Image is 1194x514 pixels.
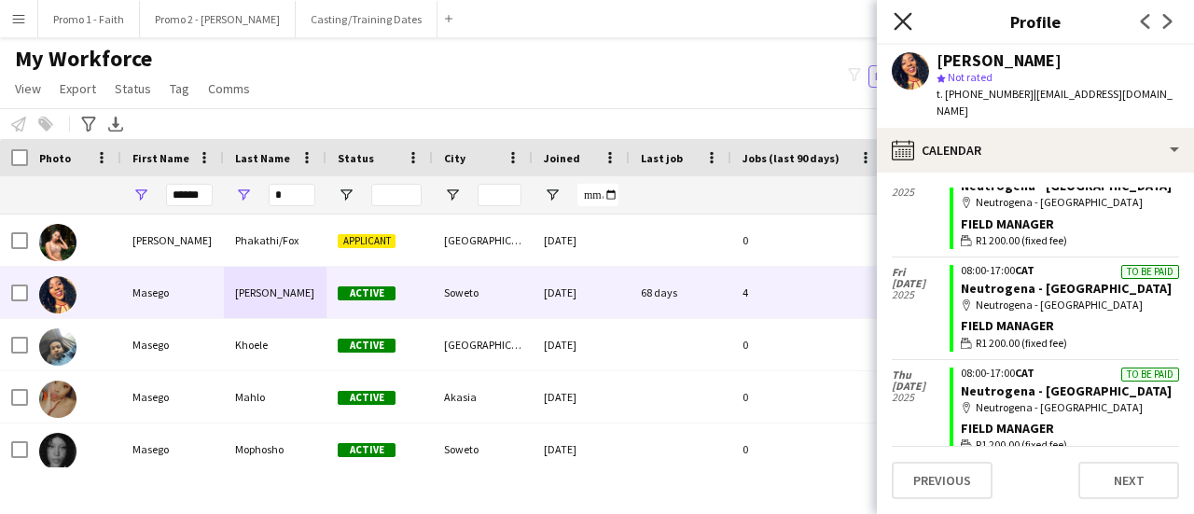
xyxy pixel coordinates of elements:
span: 2025 [892,187,950,198]
span: Active [338,443,396,457]
input: Last Name Filter Input [269,184,315,206]
div: Neutrogena - [GEOGRAPHIC_DATA] [961,399,1179,416]
span: My Workforce [15,45,152,73]
div: 0 [731,371,885,423]
span: Last Name [235,151,290,165]
div: 08:00-17:00 [961,265,1179,276]
a: Neutrogena - [GEOGRAPHIC_DATA] [961,280,1172,297]
div: [DATE] [533,267,630,318]
div: To be paid [1121,265,1179,279]
span: Applicant [338,234,396,248]
button: Open Filter Menu [338,187,354,203]
div: [DATE] [533,424,630,475]
input: Status Filter Input [371,184,422,206]
span: R1 200.00 (fixed fee) [976,437,1067,453]
div: 0 [731,215,885,266]
div: Masego [121,319,224,370]
span: Tag [170,80,189,97]
span: Last job [641,151,683,165]
input: City Filter Input [478,184,521,206]
div: [DATE] [533,371,630,423]
a: Comms [201,76,257,101]
a: Export [52,76,104,101]
span: Jobs (last 90 days) [743,151,840,165]
button: Open Filter Menu [544,187,561,203]
div: 08:00-17:00 [961,368,1179,379]
button: Open Filter Menu [444,187,461,203]
div: Field Manager [961,420,1179,437]
span: Comms [208,80,250,97]
app-action-btn: Export XLSX [104,113,127,135]
a: Neutrogena - [GEOGRAPHIC_DATA] [961,382,1172,399]
div: Mahlo [224,371,326,423]
span: Active [338,391,396,405]
img: Masego Hans [39,276,76,313]
span: Status [338,151,374,165]
div: Khoele [224,319,326,370]
div: To be paid [1121,368,1179,382]
div: [DATE] [533,215,630,266]
div: Akasia [433,371,533,423]
img: Masego Mahlo [39,381,76,418]
img: Masego Mophosho [39,433,76,470]
span: [DATE] [892,381,950,392]
a: View [7,76,49,101]
span: View [15,80,41,97]
div: Mophosho [224,424,326,475]
span: Status [115,80,151,97]
span: Active [338,339,396,353]
span: 2025 [892,289,950,300]
span: | [EMAIL_ADDRESS][DOMAIN_NAME] [937,87,1173,118]
div: Masego [121,371,224,423]
div: 4 [731,267,885,318]
span: Thu [892,369,950,381]
div: Neutrogena - [GEOGRAPHIC_DATA] [961,297,1179,313]
h3: Profile [877,9,1194,34]
div: [PERSON_NAME] [937,52,1062,69]
span: City [444,151,465,165]
div: Soweto [433,267,533,318]
span: Not rated [948,70,993,84]
img: Masego Khoele [39,328,76,366]
div: 68 days [630,267,731,318]
span: Fri [892,267,950,278]
div: Masego [121,424,224,475]
span: t. [PHONE_NUMBER] [937,87,1034,101]
div: [PERSON_NAME] [121,215,224,266]
div: [DATE] [533,319,630,370]
a: Status [107,76,159,101]
button: Casting/Training Dates [296,1,437,37]
div: Neutrogena - [GEOGRAPHIC_DATA] [961,194,1179,211]
div: Field Manager [961,317,1179,334]
span: Photo [39,151,71,165]
div: Phakathi/Fox [224,215,326,266]
input: Joined Filter Input [577,184,618,206]
span: First Name [132,151,189,165]
span: R1 200.00 (fixed fee) [976,232,1067,249]
button: Everyone7,220 [868,65,962,88]
button: Open Filter Menu [132,187,149,203]
span: Active [338,286,396,300]
button: Promo 2 - [PERSON_NAME] [140,1,296,37]
button: Promo 1 - Faith [38,1,140,37]
div: [PERSON_NAME] [224,267,326,318]
span: [DATE] [892,278,950,289]
div: 0 [731,424,885,475]
button: Open Filter Menu [235,187,252,203]
span: Export [60,80,96,97]
input: First Name Filter Input [166,184,213,206]
div: Soweto [433,424,533,475]
div: Masego [121,267,224,318]
app-action-btn: Advanced filters [77,113,100,135]
span: R1 200.00 (fixed fee) [976,335,1067,352]
img: Masego Alicia Phakathi/Fox [39,224,76,261]
div: [GEOGRAPHIC_DATA] [433,215,533,266]
div: 0 [731,319,885,370]
button: Next [1078,462,1179,499]
div: [GEOGRAPHIC_DATA] [433,319,533,370]
button: Previous [892,462,993,499]
span: CAT [1015,263,1034,277]
span: 2025 [892,392,950,403]
div: Calendar [877,128,1194,173]
div: Field Manager [961,215,1179,232]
